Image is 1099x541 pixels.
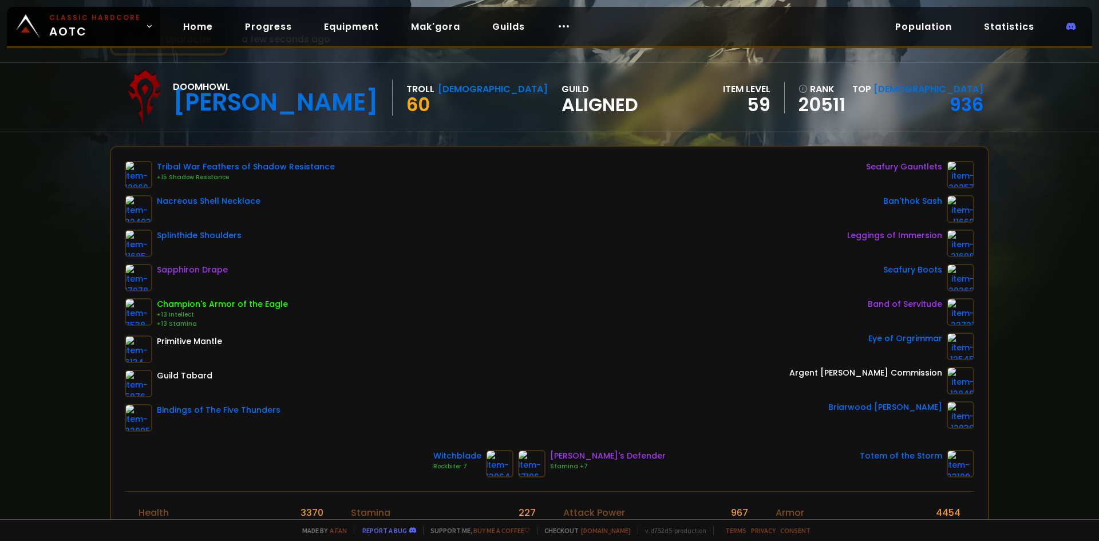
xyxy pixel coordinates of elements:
img: item-22095 [125,404,152,432]
a: Equipment [315,15,388,38]
div: +13 Intellect [157,310,288,319]
div: Nacreous Shell Necklace [157,195,260,207]
img: item-17106 [518,450,545,477]
span: v. d752d5 - production [638,526,706,535]
a: Progress [236,15,301,38]
div: 967 [731,506,748,520]
div: Bindings of The Five Thunders [157,404,280,416]
div: 227 [519,506,536,520]
img: item-13964 [486,450,513,477]
div: Health [139,506,169,520]
span: [DEMOGRAPHIC_DATA] [873,82,983,96]
div: Doomhowl [173,80,378,94]
div: Troll [406,82,434,96]
div: Armor [776,506,804,520]
div: Tribal War Feathers of Shadow Resistance [157,161,335,173]
div: [PERSON_NAME] [173,94,378,111]
div: Champion's Armor of the Eagle [157,298,288,310]
div: Stamina +7 [550,462,666,471]
div: rank [798,82,845,96]
span: AOTC [49,13,141,40]
a: Mak'gora [402,15,469,38]
div: Eye of Orgrimmar [868,333,942,345]
a: Privacy [751,526,776,535]
span: Made by [295,526,347,535]
span: 60 [406,92,430,117]
a: 20511 [798,96,845,113]
a: [DOMAIN_NAME] [581,526,631,535]
div: Band of Servitude [868,298,942,310]
img: item-17078 [125,264,152,291]
div: Top [852,82,983,96]
div: Totem of the Storm [860,450,942,462]
img: item-21698 [947,230,974,257]
div: Seafury Boots [883,264,942,276]
small: Classic Hardcore [49,13,141,23]
a: Buy me a coffee [473,526,530,535]
div: Stamina [351,506,390,520]
span: Checkout [537,526,631,535]
a: a fan [330,526,347,535]
a: Classic HardcoreAOTC [7,7,160,46]
div: Argent [PERSON_NAME] Commission [789,367,942,379]
a: Home [174,15,222,38]
img: item-6134 [125,335,152,363]
img: item-11685 [125,230,152,257]
img: item-22403 [125,195,152,223]
div: item level [723,82,770,96]
a: Guilds [483,15,534,38]
div: Rockbiter 7 [433,462,481,471]
div: 4454 [936,506,960,520]
span: Support me, [423,526,530,535]
img: item-12545 [947,333,974,360]
img: item-23199 [947,450,974,477]
div: Leggings of Immersion [847,230,942,242]
img: item-11662 [947,195,974,223]
a: Report a bug [362,526,407,535]
img: item-12930 [947,401,974,429]
div: Splinthide Shoulders [157,230,242,242]
div: [PERSON_NAME]'s Defender [550,450,666,462]
div: 3370 [301,506,323,520]
img: item-5976 [125,370,152,397]
div: Ban'thok Sash [883,195,942,207]
div: [DEMOGRAPHIC_DATA] [438,82,548,96]
a: Statistics [975,15,1043,38]
div: +13 Stamina [157,319,288,329]
div: Attack Power [563,506,625,520]
span: Aligned [562,96,638,113]
div: Sapphiron Drape [157,264,228,276]
div: Guild Tabard [157,370,212,382]
img: item-22721 [947,298,974,326]
img: item-7538 [125,298,152,326]
a: Consent [780,526,811,535]
a: 936 [950,92,983,117]
img: item-12846 [947,367,974,394]
div: Witchblade [433,450,481,462]
div: guild [562,82,638,113]
div: Primitive Mantle [157,335,222,347]
div: 59 [723,96,770,113]
div: Seafury Gauntlets [866,161,942,173]
div: +15 Shadow Resistance [157,173,335,182]
a: Terms [725,526,746,535]
img: item-20262 [947,264,974,291]
img: item-12960 [125,161,152,188]
img: item-20257 [947,161,974,188]
div: Briarwood [PERSON_NAME] [828,401,942,413]
a: Population [886,15,961,38]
